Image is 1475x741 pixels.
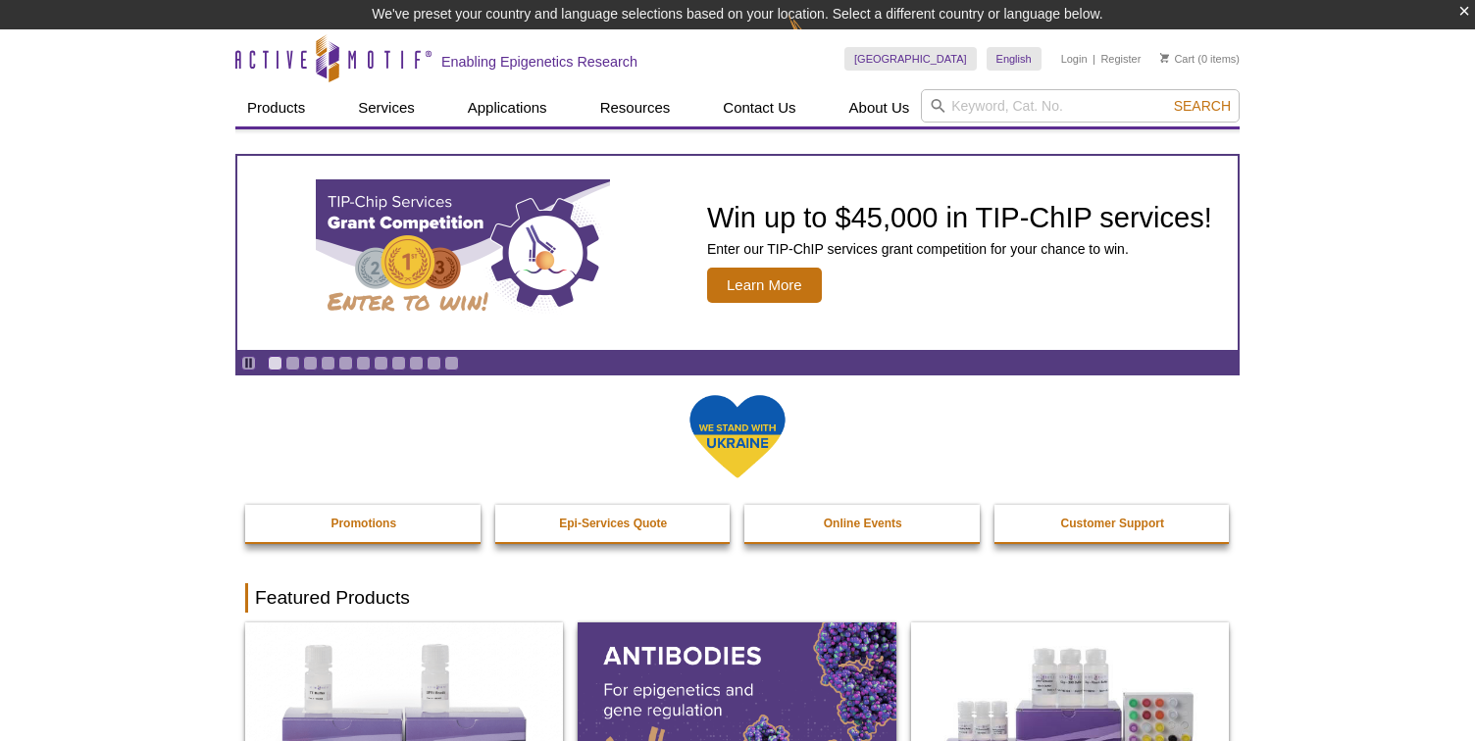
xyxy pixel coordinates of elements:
strong: Online Events [824,517,902,530]
a: English [987,47,1042,71]
a: Go to slide 3 [303,356,318,370]
a: Services [346,89,427,126]
article: TIP-ChIP Services Grant Competition [237,156,1238,350]
h2: Featured Products [245,583,1230,613]
a: Go to slide 2 [285,356,300,370]
a: Go to slide 4 [321,356,335,370]
a: Go to slide 5 [338,356,353,370]
strong: Epi-Services Quote [559,517,667,530]
img: TIP-ChIP Services Grant Competition [316,179,610,326]
a: Cart [1160,52,1195,66]
a: Online Events [744,505,982,542]
button: Search [1168,97,1237,115]
a: Applications [456,89,559,126]
img: We Stand With Ukraine [688,393,787,480]
a: Go to slide 8 [391,356,406,370]
strong: Customer Support [1061,517,1164,530]
a: Resources [588,89,683,126]
a: Contact Us [711,89,807,126]
a: About Us [838,89,922,126]
a: Go to slide 7 [374,356,388,370]
li: (0 items) [1160,47,1240,71]
a: TIP-ChIP Services Grant Competition Win up to $45,000 in TIP-ChIP services! Enter our TIP-ChIP se... [237,156,1238,350]
a: Login [1061,52,1088,66]
span: Learn More [707,268,822,303]
img: Change Here [788,15,840,61]
a: Go to slide 1 [268,356,282,370]
a: Go to slide 11 [444,356,459,370]
a: Customer Support [994,505,1232,542]
a: Register [1100,52,1141,66]
strong: Promotions [331,517,396,530]
a: Products [235,89,317,126]
li: | [1093,47,1095,71]
a: Go to slide 9 [409,356,424,370]
h2: Enabling Epigenetics Research [441,53,637,71]
a: Go to slide 6 [356,356,371,370]
h2: Win up to $45,000 in TIP-ChIP services! [707,203,1212,232]
p: Enter our TIP-ChIP services grant competition for your chance to win. [707,240,1212,258]
a: Epi-Services Quote [495,505,733,542]
span: Search [1174,98,1231,114]
a: [GEOGRAPHIC_DATA] [844,47,977,71]
a: Go to slide 10 [427,356,441,370]
a: Toggle autoplay [241,356,256,370]
input: Keyword, Cat. No. [921,89,1240,123]
a: Promotions [245,505,483,542]
img: Your Cart [1160,53,1169,63]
